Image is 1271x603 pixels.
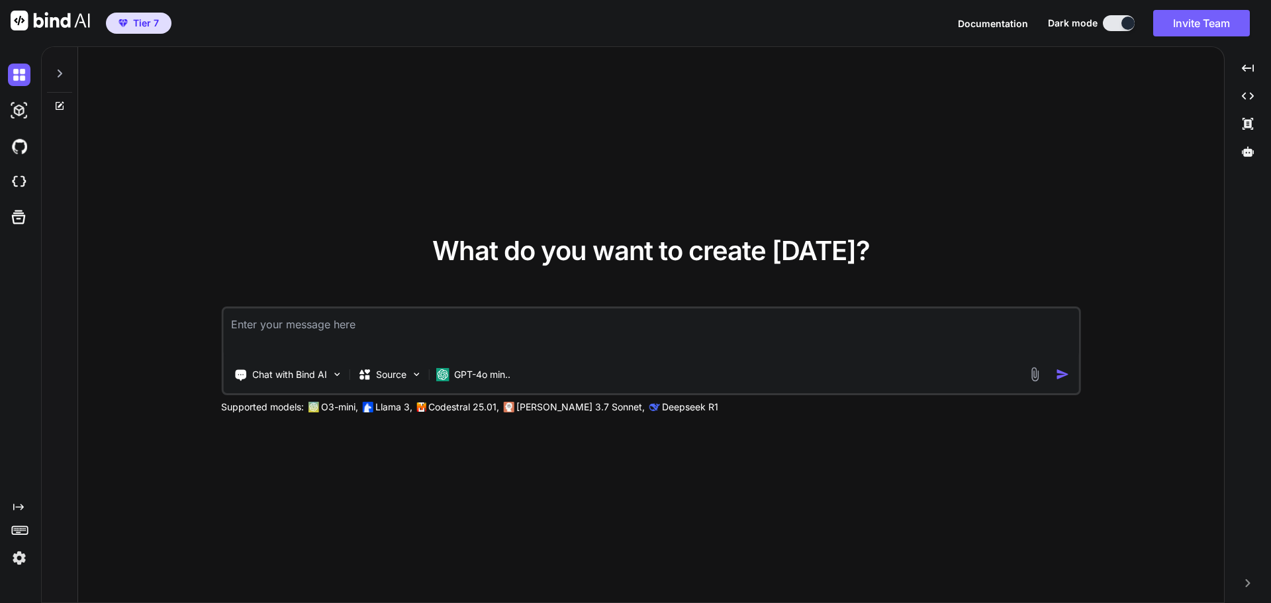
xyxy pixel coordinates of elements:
[252,368,327,381] p: Chat with Bind AI
[428,400,499,414] p: Codestral 25.01,
[1056,367,1070,381] img: icon
[958,17,1028,30] button: Documentation
[8,64,30,86] img: darkChat
[362,402,373,412] img: Llama2
[133,17,159,30] span: Tier 7
[649,402,659,412] img: claude
[11,11,90,30] img: Bind AI
[8,99,30,122] img: darkAi-studio
[662,400,718,414] p: Deepseek R1
[432,234,870,267] span: What do you want to create [DATE]?
[1027,367,1043,382] img: attachment
[8,135,30,158] img: githubDark
[375,400,412,414] p: Llama 3,
[454,368,510,381] p: GPT-4o min..
[416,402,426,412] img: Mistral-AI
[436,368,449,381] img: GPT-4o mini
[376,368,406,381] p: Source
[221,400,304,414] p: Supported models:
[321,400,358,414] p: O3-mini,
[118,19,128,27] img: premium
[308,402,318,412] img: GPT-4
[410,369,422,380] img: Pick Models
[503,402,514,412] img: claude
[958,18,1028,29] span: Documentation
[106,13,171,34] button: premiumTier 7
[8,547,30,569] img: settings
[8,171,30,193] img: cloudideIcon
[1153,10,1250,36] button: Invite Team
[331,369,342,380] img: Pick Tools
[516,400,645,414] p: [PERSON_NAME] 3.7 Sonnet,
[1048,17,1098,30] span: Dark mode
